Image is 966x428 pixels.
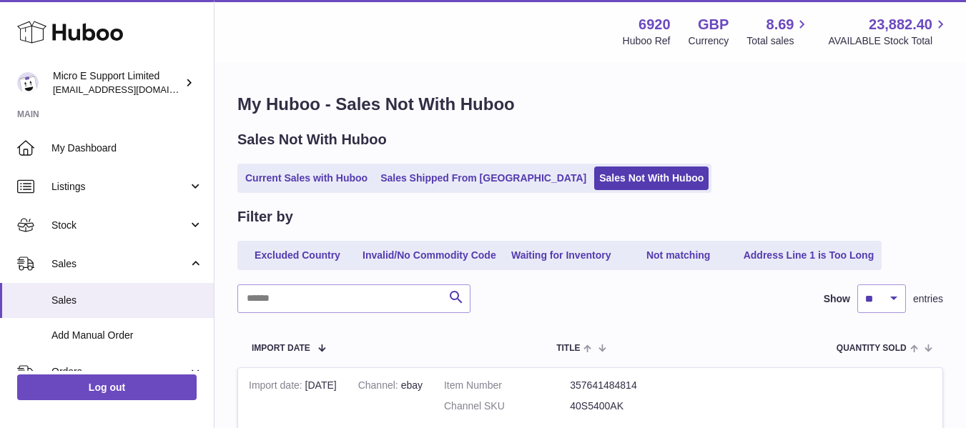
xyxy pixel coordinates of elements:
[767,15,794,34] span: 8.69
[504,244,618,267] a: Waiting for Inventory
[53,69,182,96] div: Micro E Support Limited
[51,141,203,155] span: My Dashboard
[621,244,736,267] a: Not matching
[237,207,293,227] h2: Filter by
[51,294,203,307] span: Sales
[739,244,879,267] a: Address Line 1 is Too Long
[828,34,949,48] span: AVAILABLE Stock Total
[824,292,850,306] label: Show
[51,219,188,232] span: Stock
[240,244,355,267] a: Excluded Country
[17,72,39,94] img: contact@micropcsupport.com
[444,379,570,392] dt: Item Number
[837,344,907,353] span: Quantity Sold
[51,365,188,379] span: Orders
[17,374,197,400] a: Log out
[51,257,188,271] span: Sales
[240,166,373,190] a: Current Sales with Huboo
[358,379,423,392] div: ebay
[249,379,305,394] strong: Import date
[913,292,943,306] span: entries
[237,93,943,116] h1: My Huboo - Sales Not With Huboo
[623,34,671,48] div: Huboo Ref
[698,15,729,34] strong: GBP
[51,329,203,342] span: Add Manual Order
[570,399,696,413] dd: 40S5400AK
[252,344,310,353] span: Import date
[570,379,696,392] dd: 357641484814
[237,130,387,149] h2: Sales Not With Huboo
[444,399,570,413] dt: Channel SKU
[375,166,591,190] a: Sales Shipped From [GEOGRAPHIC_DATA]
[53,84,210,95] span: [EMAIL_ADDRESS][DOMAIN_NAME]
[746,15,810,48] a: 8.69 Total sales
[358,379,401,394] strong: Channel
[639,15,671,34] strong: 6920
[746,34,810,48] span: Total sales
[51,180,188,194] span: Listings
[828,15,949,48] a: 23,882.40 AVAILABLE Stock Total
[689,34,729,48] div: Currency
[869,15,932,34] span: 23,882.40
[358,244,501,267] a: Invalid/No Commodity Code
[556,344,580,353] span: Title
[594,166,709,190] a: Sales Not With Huboo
